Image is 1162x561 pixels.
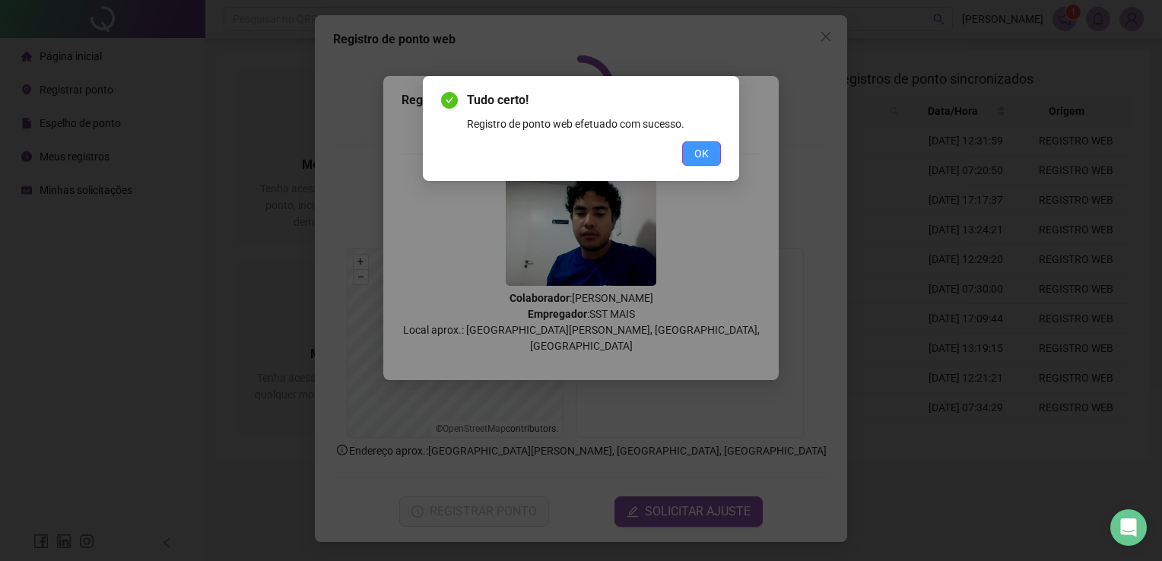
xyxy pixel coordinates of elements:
div: Registro de ponto web efetuado com sucesso. [467,116,721,132]
div: Open Intercom Messenger [1110,509,1147,546]
span: Tudo certo! [467,91,721,109]
button: OK [682,141,721,166]
span: OK [694,145,709,162]
span: check-circle [441,92,458,109]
